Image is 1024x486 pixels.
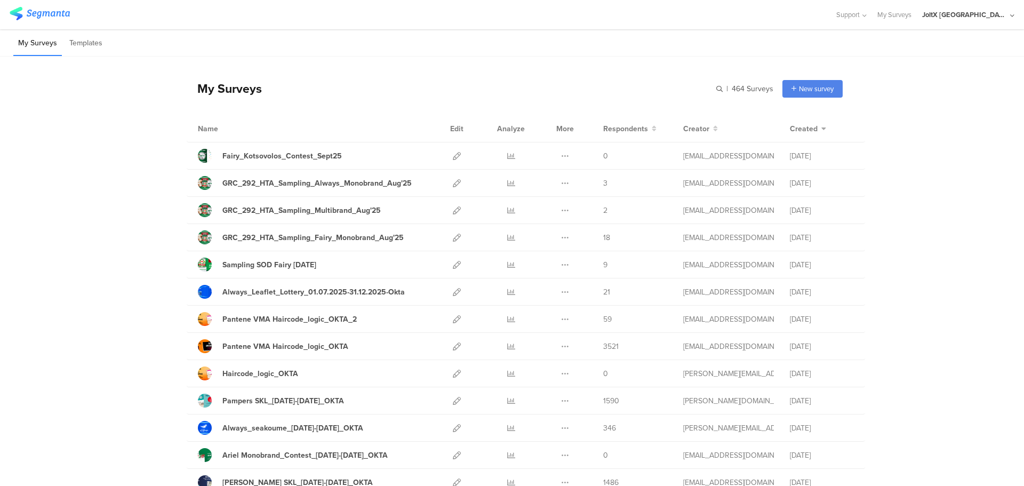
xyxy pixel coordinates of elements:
[198,312,357,326] a: Pantene VMA Haircode_logic_OKTA_2
[683,314,774,325] div: baroutis.db@pg.com
[198,285,405,299] a: Always_Leaflet_Lottery_01.07.2025-31.12.2025-Okta
[683,368,774,379] div: arvanitis.a@pg.com
[603,150,608,162] span: 0
[187,79,262,98] div: My Surveys
[603,205,607,216] span: 2
[683,423,774,434] div: arvanitis.a@pg.com
[445,115,468,142] div: Edit
[198,203,381,217] a: GRC_292_HTA_Sampling_Multibrand_Aug'25
[222,150,342,162] div: Fairy_Kotsovolos_Contest_Sept25
[198,149,342,163] a: Fairy_Kotsovolos_Contest_Sept25
[836,10,860,20] span: Support
[222,450,388,461] div: Ariel Monobrand_Contest_01May25-31May25_OKTA
[683,150,774,162] div: betbeder.mb@pg.com
[603,123,648,134] span: Respondents
[198,367,298,380] a: Haircode_logic_OKTA
[10,7,70,20] img: segmanta logo
[198,394,344,408] a: Pampers SKL_[DATE]-[DATE]_OKTA
[790,205,854,216] div: [DATE]
[603,178,607,189] span: 3
[603,232,610,243] span: 18
[603,123,657,134] button: Respondents
[790,423,854,434] div: [DATE]
[222,395,344,407] div: Pampers SKL_8May25-21May25_OKTA
[732,83,773,94] span: 464 Surveys
[790,368,854,379] div: [DATE]
[790,314,854,325] div: [DATE]
[683,232,774,243] div: gheorghe.a.4@pg.com
[198,176,412,190] a: GRC_292_HTA_Sampling_Always_Monobrand_Aug'25
[222,232,404,243] div: GRC_292_HTA_Sampling_Fairy_Monobrand_Aug'25
[222,314,357,325] div: Pantene VMA Haircode_logic_OKTA_2
[65,31,107,56] li: Templates
[683,178,774,189] div: gheorghe.a.4@pg.com
[222,178,412,189] div: GRC_292_HTA_Sampling_Always_Monobrand_Aug'25
[683,205,774,216] div: gheorghe.a.4@pg.com
[603,450,608,461] span: 0
[198,123,262,134] div: Name
[198,258,316,272] a: Sampling SOD Fairy [DATE]
[495,115,527,142] div: Analyze
[222,205,381,216] div: GRC_292_HTA_Sampling_Multibrand_Aug'25
[790,123,826,134] button: Created
[683,286,774,298] div: betbeder.mb@pg.com
[198,421,363,435] a: Always_seakoume_[DATE]-[DATE]_OKTA
[603,259,607,270] span: 9
[790,232,854,243] div: [DATE]
[683,259,774,270] div: gheorghe.a.4@pg.com
[603,368,608,379] span: 0
[790,150,854,162] div: [DATE]
[790,450,854,461] div: [DATE]
[922,10,1007,20] div: JoltX [GEOGRAPHIC_DATA]
[683,341,774,352] div: baroutis.db@pg.com
[13,31,62,56] li: My Surveys
[222,259,316,270] div: Sampling SOD Fairy Aug'25
[790,259,854,270] div: [DATE]
[683,450,774,461] div: baroutis.db@pg.com
[790,395,854,407] div: [DATE]
[799,84,834,94] span: New survey
[554,115,577,142] div: More
[198,448,388,462] a: Ariel Monobrand_Contest_[DATE]-[DATE]_OKTA
[790,123,818,134] span: Created
[222,341,348,352] div: Pantene VMA Haircode_logic_OKTA
[683,123,718,134] button: Creator
[683,123,709,134] span: Creator
[603,314,612,325] span: 59
[603,423,616,434] span: 346
[790,286,854,298] div: [DATE]
[222,286,405,298] div: Always_Leaflet_Lottery_01.07.2025-31.12.2025-Okta
[222,423,363,434] div: Always_seakoume_03May25-30June25_OKTA
[603,395,619,407] span: 1590
[222,368,298,379] div: Haircode_logic_OKTA
[725,83,730,94] span: |
[790,178,854,189] div: [DATE]
[198,339,348,353] a: Pantene VMA Haircode_logic_OKTA
[603,286,610,298] span: 21
[683,395,774,407] div: skora.es@pg.com
[603,341,619,352] span: 3521
[198,230,404,244] a: GRC_292_HTA_Sampling_Fairy_Monobrand_Aug'25
[790,341,854,352] div: [DATE]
